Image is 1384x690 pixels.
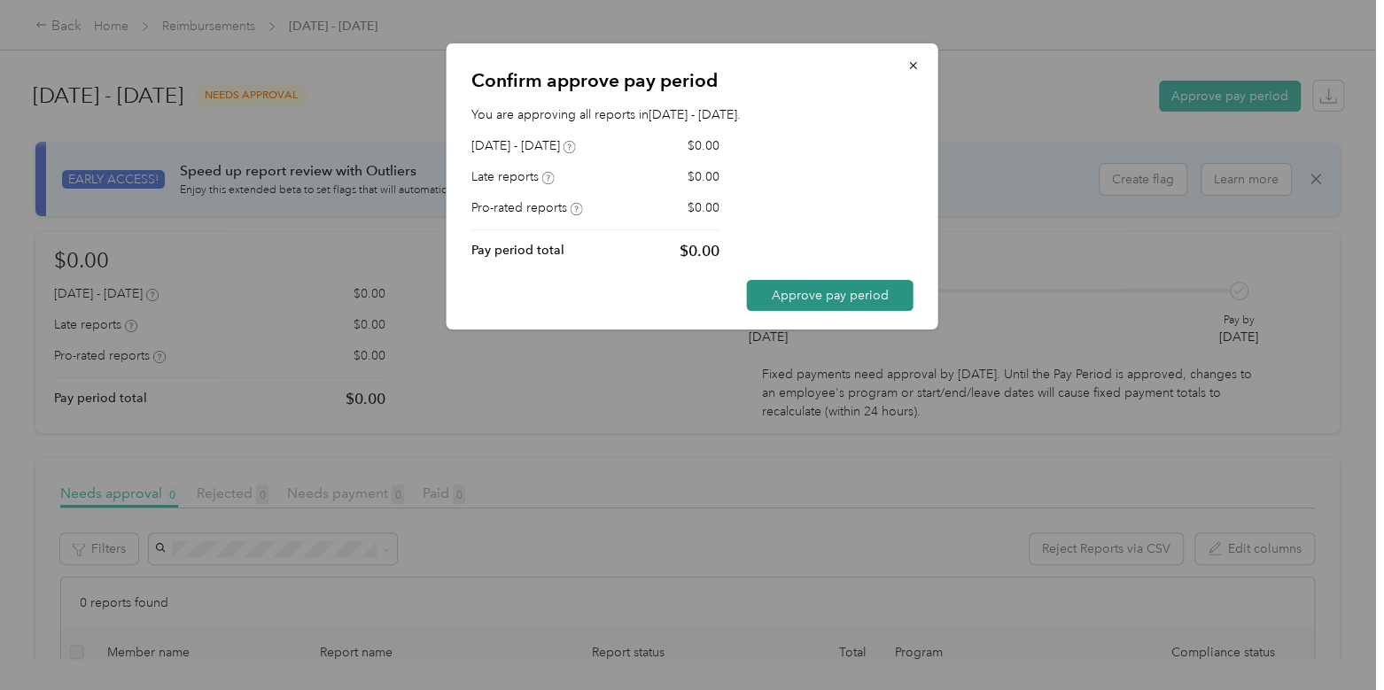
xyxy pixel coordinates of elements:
iframe: Everlance-gr Chat Button Frame [1285,591,1384,690]
button: Approve pay period [747,280,914,311]
div: [DATE] - [DATE] [471,136,576,155]
div: Late reports [471,167,555,186]
p: Pay period total [471,241,564,260]
p: $0.00 [688,198,719,217]
p: $0.00 [688,167,719,186]
p: $0.00 [688,136,719,155]
p: Confirm approve pay period [471,68,914,93]
p: You are approving all reports in [DATE] - [DATE] . [471,105,914,124]
p: $0.00 [680,240,719,262]
div: Pro-rated reports [471,198,583,217]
